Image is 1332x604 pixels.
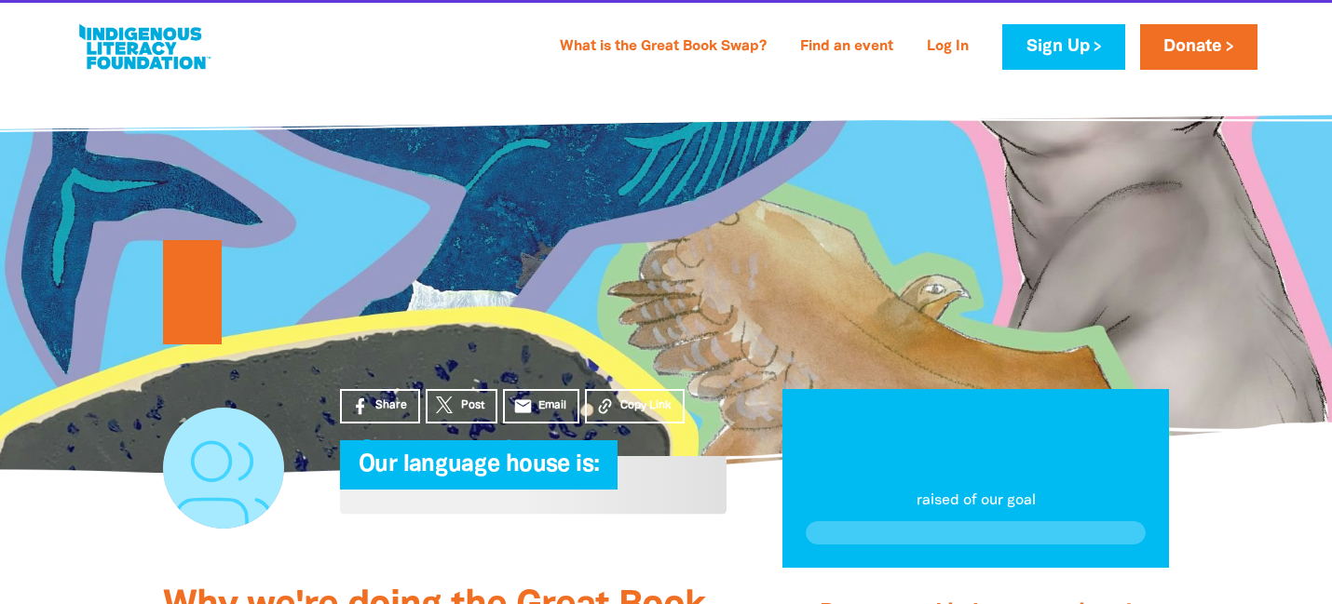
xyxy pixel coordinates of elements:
p: raised of our goal [806,490,1146,512]
a: Donate [1140,24,1257,70]
a: Post [426,389,497,423]
a: emailEmail [503,389,579,423]
span: Post [461,397,484,414]
span: Email [538,397,566,414]
a: Sign Up [1002,24,1124,70]
a: What is the Great Book Swap? [549,33,778,62]
span: Copy Link [620,397,672,414]
i: email [513,396,533,416]
span: Share [375,397,407,414]
a: Find an event [789,33,904,62]
button: Copy Link [585,389,685,423]
a: Share [340,389,420,423]
a: Log In [916,33,980,62]
span: Our language house is: [359,454,599,490]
